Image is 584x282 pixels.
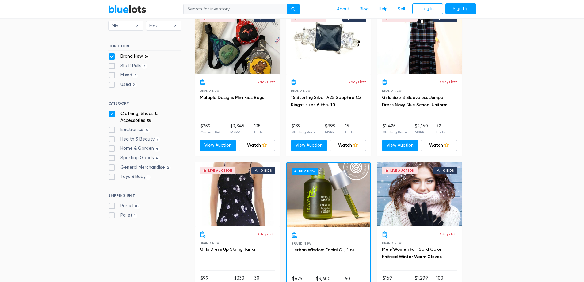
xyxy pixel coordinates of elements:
p: Units [254,129,263,135]
span: 58 [145,118,153,123]
li: $2,160 [415,123,428,135]
a: 15 Sterling Silver .925 Sapphire CZ Rings- sizes 6 thru 10 [291,95,362,107]
span: 4 [154,147,160,152]
span: 2 [131,83,137,87]
a: Sign Up [445,3,476,14]
li: $899 [325,123,336,135]
h6: SHIPPING UNIT [108,193,181,200]
a: Buy Now [287,163,370,227]
label: Home & Garden [108,145,160,152]
input: Search for inventory [183,4,288,15]
label: Mixed [108,72,138,79]
span: 1 [146,175,151,180]
span: 85 [133,204,141,209]
div: Live Auction [208,169,232,172]
label: Sporting Goods [108,155,160,161]
a: Log In [412,3,443,14]
a: Blog [355,3,374,15]
div: 0 bids [443,169,454,172]
p: MSRP [230,129,244,135]
span: Brand New [382,241,402,245]
a: Watch [330,140,366,151]
div: Live Auction [390,17,414,20]
a: Sell [393,3,410,15]
a: Live Auction 0 bids [195,162,280,226]
div: Live Auction [299,17,323,20]
label: Used [108,81,137,88]
span: Brand New [200,89,220,92]
label: Toys & Baby [108,173,151,180]
div: 1 bid [264,17,272,20]
a: Watch [239,140,275,151]
p: 3 days left [257,231,275,237]
li: 72 [436,123,445,135]
p: Starting Price [383,129,407,135]
p: 3 days left [439,79,457,85]
div: Live Auction [208,17,232,20]
span: 7 [155,137,161,142]
span: 1 [132,213,138,218]
label: Shelf Pulls [108,63,147,69]
a: Help [374,3,393,15]
p: MSRP [325,129,336,135]
p: 3 days left [348,79,366,85]
p: Units [345,129,354,135]
p: 3 days left [439,231,457,237]
label: General Merchandise [108,164,171,171]
li: 15 [345,123,354,135]
a: Girls Size 8 Sleeveless Jumper Dress Navy Blue School Uniform [382,95,447,107]
a: Watch [421,140,457,151]
a: Men/Women Full, Solid Color Knitted Winter Warm Gloves [382,247,442,259]
div: 0 bids [261,169,272,172]
a: Herban Wisdom Facial Oil, 1 oz [292,247,355,253]
li: $259 [200,123,220,135]
span: 4 [154,156,160,161]
div: 0 bids [443,17,454,20]
div: 0 bids [352,17,363,20]
a: View Auction [382,140,418,151]
span: 2 [165,165,171,170]
a: View Auction [291,140,327,151]
span: Brand New [382,89,402,92]
span: Brand New [200,241,220,245]
h6: Buy Now [292,168,318,175]
p: 3 days left [257,79,275,85]
h6: CATEGORY [108,101,181,108]
p: Current Bid [200,129,220,135]
b: ▾ [168,21,181,30]
a: About [332,3,355,15]
a: Live Auction 0 bids [286,10,371,74]
span: 3 [132,73,138,78]
label: Brand New [108,53,150,60]
li: $3,345 [230,123,244,135]
div: Live Auction [390,169,414,172]
a: View Auction [200,140,236,151]
p: Starting Price [292,129,316,135]
a: Live Auction 0 bids [377,162,462,226]
span: Brand New [292,242,311,245]
span: 10 [143,128,150,133]
p: MSRP [415,129,428,135]
label: Health & Beauty [108,136,161,143]
li: $1,425 [383,123,407,135]
label: Parcel [108,203,141,209]
h6: CONDITION [108,44,181,51]
span: 7 [141,64,147,69]
a: Multiple Designs Mini Kids Bags [200,95,264,100]
p: Units [436,129,445,135]
a: Live Auction 0 bids [377,10,462,74]
a: BlueLots [108,5,146,14]
li: 135 [254,123,263,135]
li: $139 [292,123,316,135]
a: Girls Dress Up String Tanks [200,247,256,252]
span: Max [149,21,170,30]
span: Min [112,21,132,30]
b: ▾ [130,21,143,30]
label: Clothing, Shoes & Accessories [108,110,181,124]
a: Live Auction 1 bid [195,10,280,74]
label: Electronics [108,126,150,133]
span: Brand New [291,89,311,92]
label: Pallet [108,212,138,219]
span: 86 [143,54,150,59]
